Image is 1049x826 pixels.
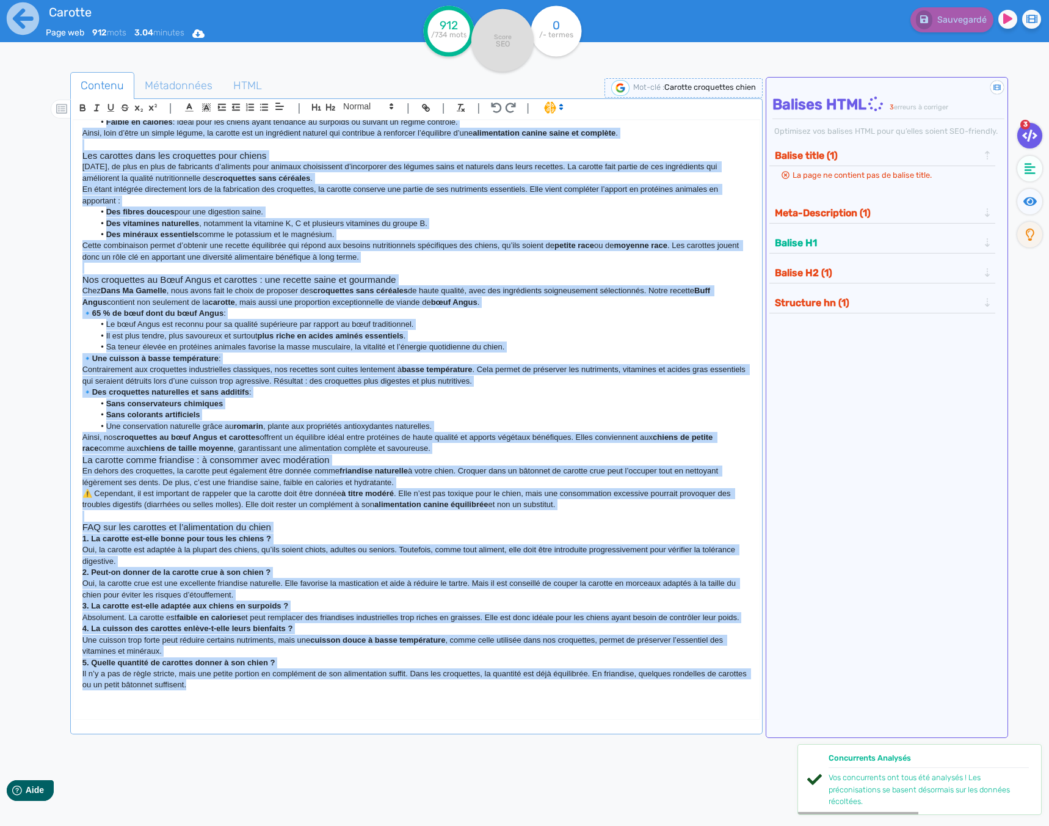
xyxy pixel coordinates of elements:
strong: carotte [208,298,234,307]
p: En étant intégrée directement lors de la fabrication des croquettes, la carotte conserve une part... [82,184,750,206]
a: HTML [223,72,272,100]
strong: friandise naturelle [339,466,408,475]
p: Une cuisson trop forte peut réduire certains nutriments, mais une , comme celle utilisée dans nos... [82,635,750,657]
span: La page ne contient pas de balise title. [793,170,932,180]
p: En dehors des croquettes, la carotte peut également être donnée comme à votre chien. Croquer dans... [82,466,750,488]
strong: romarin [234,422,263,431]
strong: bœuf Angus [431,298,477,307]
h3: Nos croquettes au Bœuf Angus et carottes : une recette saine et gourmande [82,274,750,285]
strong: Des minéraux essentiels [106,230,199,239]
div: Balise H2 (1) [771,263,993,283]
strong: petite race [554,241,594,250]
button: Meta-Description (1) [771,203,982,223]
strong: faible en calories [176,613,241,622]
p: 🔹 : [82,387,750,398]
strong: croquettes sans céréales [313,286,408,295]
div: Concurrents Analysés [829,752,1029,768]
span: minutes [134,27,184,38]
tspan: Score [493,33,511,41]
b: 3.04 [134,27,153,38]
strong: 4. La cuisson des carottes enlève-t-elle leurs bienfaits ? [82,624,293,633]
span: erreurs à corriger [894,103,948,111]
b: 912 [92,27,107,38]
h3: La carotte comme friandise : à consommer avec modération [82,455,750,466]
div: Optimisez vos balises HTML pour qu’elles soient SEO-friendly. [772,125,1004,137]
input: title [46,2,360,22]
button: Balise H1 [771,233,982,253]
p: Contrairement aux croquettes industrielles classiques, nos recettes sont cuites lentement à . Cel... [82,364,750,387]
strong: Sans conservateurs chimiques [106,399,223,408]
li: Une conservation naturelle grâce au , plante aux propriétés antioxydantes naturelles. [94,421,750,432]
strong: Buff Angus [82,286,712,306]
strong: Faible en calories [106,117,173,126]
strong: Dans Ma Gamelle [101,286,167,295]
span: 3 [890,103,894,111]
strong: Une cuisson à basse température [92,354,219,363]
strong: 2. Peut-on donner de la carotte crue à son chien ? [82,568,270,577]
strong: 5. Quelle quantité de carottes donner à son chien ? [82,658,275,667]
strong: plus riche en acides aminés essentiels [258,331,404,340]
span: Page web [46,27,84,38]
p: 🔹 : [82,353,750,364]
span: | [169,100,172,116]
div: Balise H1 [771,233,993,253]
strong: 3. La carotte est-elle adaptée aux chiens en surpoids ? [82,601,288,610]
strong: 1. La carotte est-elle bonne pour tous les chiens ? [82,534,271,543]
button: Structure hn (1) [771,293,982,313]
a: Métadonnées [134,72,223,100]
span: mots [92,27,126,38]
p: Ainsi, nos offrent un équilibre idéal entre protéines de haute qualité et apports végétaux bénéfi... [82,432,750,455]
span: Sauvegardé [937,15,987,25]
strong: alimentation canine équilibrée [374,500,488,509]
li: , notamment la vitamine K, C et plusieurs vitamines du groupe B. [94,218,750,229]
p: Ainsi, loin d’être un simple légume, la carotte est un ingrédient naturel qui contribue à renforc... [82,128,750,139]
p: 🔹 : [82,308,750,319]
span: Métadonnées [135,69,222,102]
a: Contenu [70,72,134,100]
span: Mot-clé : [633,82,664,92]
strong: basse température [402,365,473,374]
p: [DATE], de plus en plus de fabricants d’aliments pour animaux choisissent d’incorporer des légume... [82,161,750,184]
li: Il est plus tendre, plus savoureux et surtout . [94,331,750,342]
tspan: 912 [440,18,458,32]
p: Oui, la carotte est adaptée à la plupart des chiens, qu’ils soient chiots, adultes ou seniors. To... [82,544,750,567]
strong: moyenne race [614,241,667,250]
p: ⚠️ Cependant, il est important de rappeler que la carotte doit être donnée . Elle n’est pas toxiq... [82,488,750,511]
tspan: /- termes [539,31,573,39]
li: Sa teneur élevée en protéines animales favorise la masse musculaire, la vitalité et l’énergie quo... [94,342,750,353]
li: : idéal pour les chiens ayant tendance au surpoids ou suivant un régime contrôlé. [94,117,750,128]
div: Balise title (1) [771,145,993,166]
div: Vos concurrents ont tous été analysés ! Les préconisations se basent désormais sur les données ré... [829,772,1029,807]
span: | [297,100,300,116]
strong: Des fibres douces [106,207,175,216]
span: I.Assistant [539,100,567,115]
tspan: SEO [495,39,509,48]
p: Oui, la carotte crue est une excellente friandise naturelle. Elle favorise la mastication et aide... [82,578,750,601]
span: Carotte croquettes chien [664,82,756,92]
strong: Sans colorants artificiels [106,410,200,419]
p: Absolument. La carotte est et peut remplacer des friandises industrielles trop riches en graisses... [82,612,750,623]
strong: croquettes sans céréales [216,174,310,183]
span: Aide [62,10,81,20]
button: Balise title (1) [771,145,982,166]
tspan: 0 [553,18,560,32]
li: pour une digestion saine. [94,206,750,217]
tspan: /734 mots [430,31,466,39]
p: Chez , nous avons fait le choix de proposer des de haute qualité, avec des ingrédients soigneusem... [82,285,750,308]
strong: 65 % de bœuf dont du bœuf Angus [92,309,223,318]
button: Sauvegardé [910,7,993,32]
div: Meta-Description (1) [771,203,993,223]
strong: chiens de taille moyenne [140,444,234,453]
strong: cuisson douce à basse température [310,635,445,645]
button: Balise H2 (1) [771,263,982,283]
h4: Balises HTML [772,96,1004,114]
span: Aligment [271,99,288,114]
li: Le bœuf Angus est reconnu pour sa qualité supérieure par rapport au bœuf traditionnel. [94,319,750,330]
span: Contenu [71,69,134,102]
strong: Des croquettes naturelles et sans additifs [92,387,249,397]
li: comme le potassium et le magnésium. [94,229,750,240]
strong: alimentation canine saine et complète [473,128,615,137]
strong: Des vitamines naturelles [106,219,199,228]
p: Il n’y a pas de règle stricte, mais une petite portion en complément de son alimentation suffit. ... [82,668,750,691]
